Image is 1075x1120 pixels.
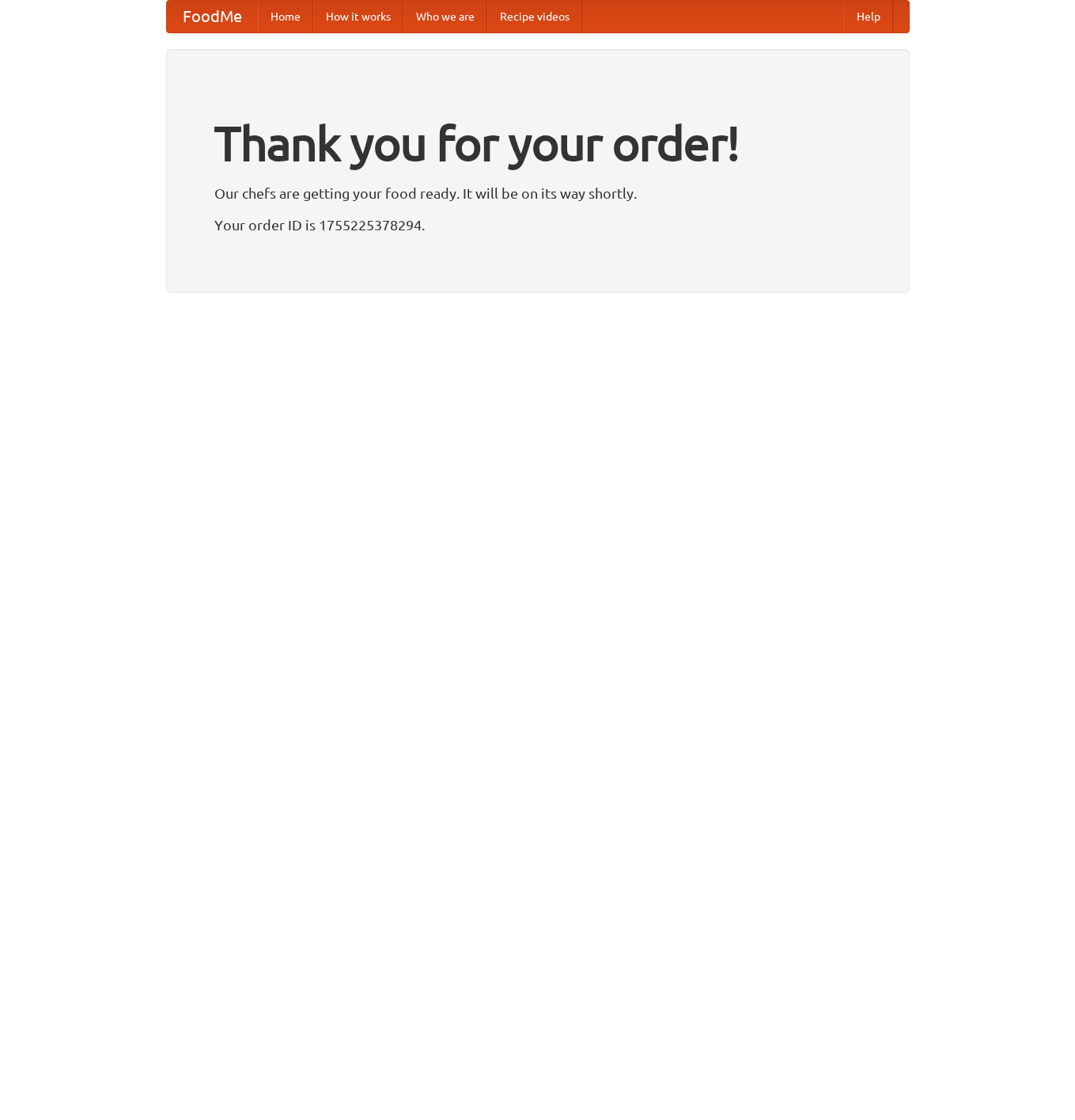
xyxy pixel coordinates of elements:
a: Who we are [403,1,487,32]
a: Home [258,1,313,32]
h1: Thank you for your order! [214,105,861,181]
a: FoodMe [167,1,258,32]
a: How it works [313,1,403,32]
p: Your order ID is 1755225378294. [214,213,861,237]
a: Help [844,1,893,32]
p: Our chefs are getting your food ready. It will be on its way shortly. [214,181,861,205]
a: Recipe videos [487,1,582,32]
